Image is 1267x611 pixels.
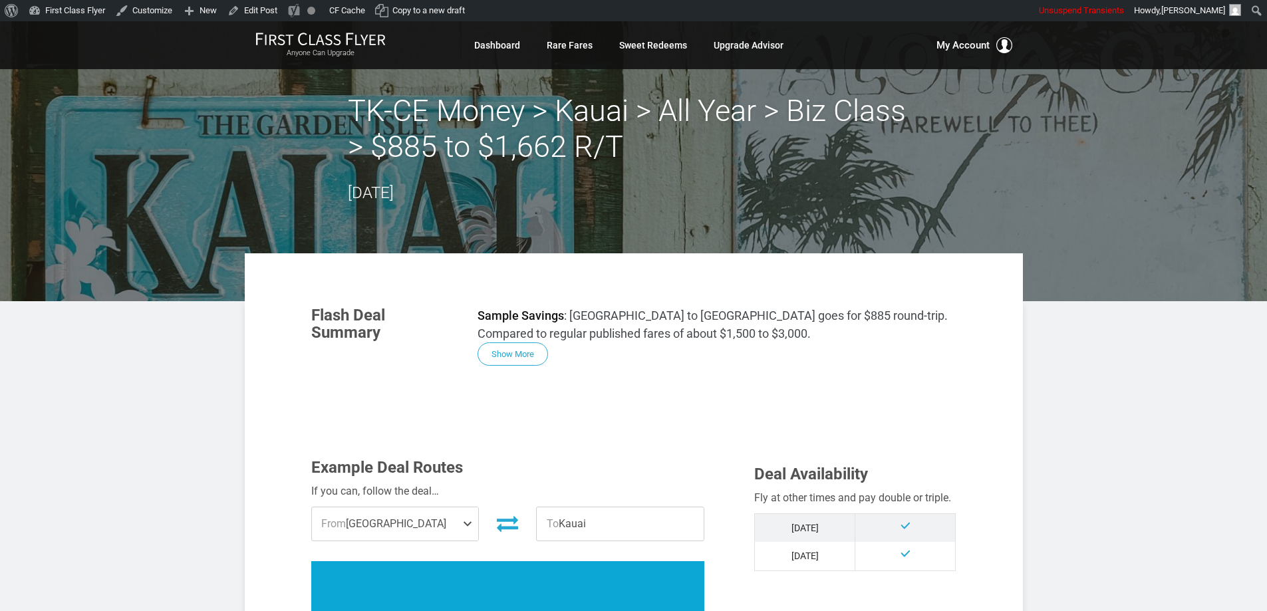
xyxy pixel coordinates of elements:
span: Kauai [537,507,704,541]
a: Rare Fares [547,33,593,57]
a: First Class FlyerAnyone Can Upgrade [255,32,386,59]
div: If you can, follow the deal… [311,483,705,500]
div: Fly at other times and pay double or triple. [754,489,956,507]
a: Dashboard [474,33,520,57]
span: [PERSON_NAME] [1161,5,1225,15]
h3: Flash Deal Summary [311,306,458,342]
td: [DATE] [755,542,855,570]
a: Upgrade Advisor [714,33,783,57]
button: Invert Route Direction [489,509,526,538]
span: To [547,517,559,530]
time: [DATE] [348,183,394,202]
button: My Account [936,37,1012,53]
p: : [GEOGRAPHIC_DATA] to [GEOGRAPHIC_DATA] goes for $885 round-trip. Compared to regular published ... [478,306,956,342]
h2: TK-CE Money > Kauai > All Year > Biz Class > $885 to $1,662 R/T [348,93,920,165]
span: Deal Availability [754,465,868,483]
a: Sweet Redeems [619,33,687,57]
img: First Class Flyer [255,32,386,46]
strong: Sample Savings [478,308,564,322]
span: Example Deal Routes [311,458,463,477]
span: From [321,517,346,530]
button: Show More [478,342,548,366]
span: [GEOGRAPHIC_DATA] [312,507,479,541]
span: My Account [936,37,990,53]
small: Anyone Can Upgrade [255,49,386,58]
td: [DATE] [755,513,855,542]
span: Unsuspend Transients [1039,5,1124,15]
